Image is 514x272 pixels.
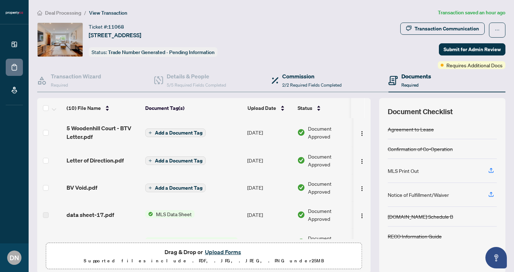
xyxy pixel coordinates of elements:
[145,156,206,165] button: Add a Document Tag
[248,104,276,112] span: Upload Date
[67,183,97,192] span: BV Void.pdf
[165,247,243,257] span: Drag & Drop or
[244,118,294,147] td: [DATE]
[298,104,312,112] span: Status
[67,238,132,246] span: listing agreement-35.pdf
[356,155,368,166] button: Logo
[308,207,352,223] span: Document Approved
[145,237,153,245] img: Status Icon
[145,210,153,218] img: Status Icon
[46,243,362,269] span: Drag & Drop orUpload FormsSupported files include .PDF, .JPG, .JPEG, .PNG under25MB
[64,98,142,118] th: (10) File Name
[356,209,368,220] button: Logo
[84,9,86,17] li: /
[495,28,500,33] span: ellipsis
[145,184,206,192] button: Add a Document Tag
[89,10,127,16] span: View Transaction
[359,213,365,219] img: Logo
[145,183,206,193] button: Add a Document Tag
[308,180,352,195] span: Document Approved
[388,145,453,153] div: Confirmation of Co-Operation
[148,131,152,135] span: plus
[297,184,305,191] img: Document Status
[245,98,295,118] th: Upload Date
[444,44,501,55] span: Submit for Admin Review
[388,125,434,133] div: Agreement to Lease
[148,186,152,190] span: plus
[359,186,365,191] img: Logo
[67,210,114,219] span: data sheet-17.pdf
[439,43,505,55] button: Submit for Admin Review
[297,156,305,164] img: Document Status
[50,257,357,265] p: Supported files include .PDF, .JPG, .JPEG, .PNG under 25 MB
[167,72,226,81] h4: Details & People
[37,10,42,15] span: home
[359,131,365,136] img: Logo
[67,104,101,112] span: (10) File Name
[446,61,503,69] span: Requires Additional Docs
[108,49,215,55] span: Trade Number Generated - Pending Information
[155,158,202,163] span: Add a Document Tag
[148,159,152,162] span: plus
[167,82,226,88] span: 5/5 Required Fields Completed
[297,128,305,136] img: Document Status
[203,247,243,257] button: Upload Forms
[145,210,195,218] button: Status IconMLS Data Sheet
[388,213,453,220] div: [DOMAIN_NAME] Schedule B
[356,127,368,138] button: Logo
[295,98,356,118] th: Status
[153,210,195,218] span: MLS Data Sheet
[415,23,479,34] div: Transaction Communication
[438,9,505,17] article: Transaction saved an hour ago
[400,23,485,35] button: Transaction Communication
[153,237,238,245] span: 272 Listing Agreement with Company Schedule A
[282,72,342,81] h4: Commission
[308,152,352,168] span: Document Approved
[401,82,418,88] span: Required
[359,159,365,164] img: Logo
[89,23,124,31] div: Ticket #:
[142,98,245,118] th: Document Tag(s)
[388,167,419,175] div: MLS Print Out
[155,185,202,190] span: Add a Document Tag
[6,11,23,15] img: logo
[10,253,19,263] span: DN
[244,228,294,256] td: [DATE]
[297,238,305,246] img: Document Status
[51,82,68,88] span: Required
[38,23,83,57] img: IMG-W12416944_1.jpg
[89,31,141,39] span: [STREET_ADDRESS]
[401,72,431,81] h4: Documents
[67,124,139,141] span: 5 Woodenhill Court - BTV Letter.pdf
[244,201,294,228] td: [DATE]
[108,24,124,30] span: 11068
[45,10,81,16] span: Deal Processing
[89,47,217,57] div: Status:
[388,232,442,240] div: RECO Information Guide
[244,147,294,174] td: [DATE]
[485,247,507,268] button: Open asap
[145,128,206,137] button: Add a Document Tag
[388,107,453,117] span: Document Checklist
[297,211,305,219] img: Document Status
[51,72,101,81] h4: Transaction Wizard
[145,237,238,245] button: Status Icon272 Listing Agreement with Company Schedule A
[282,82,342,88] span: 2/2 Required Fields Completed
[388,191,449,199] div: Notice of Fulfillment/Waiver
[308,234,352,250] span: Document Approved
[356,182,368,193] button: Logo
[67,156,124,165] span: Letter of Direction.pdf
[356,236,368,248] button: Logo
[308,125,352,140] span: Document Approved
[155,130,202,135] span: Add a Document Tag
[244,174,294,201] td: [DATE]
